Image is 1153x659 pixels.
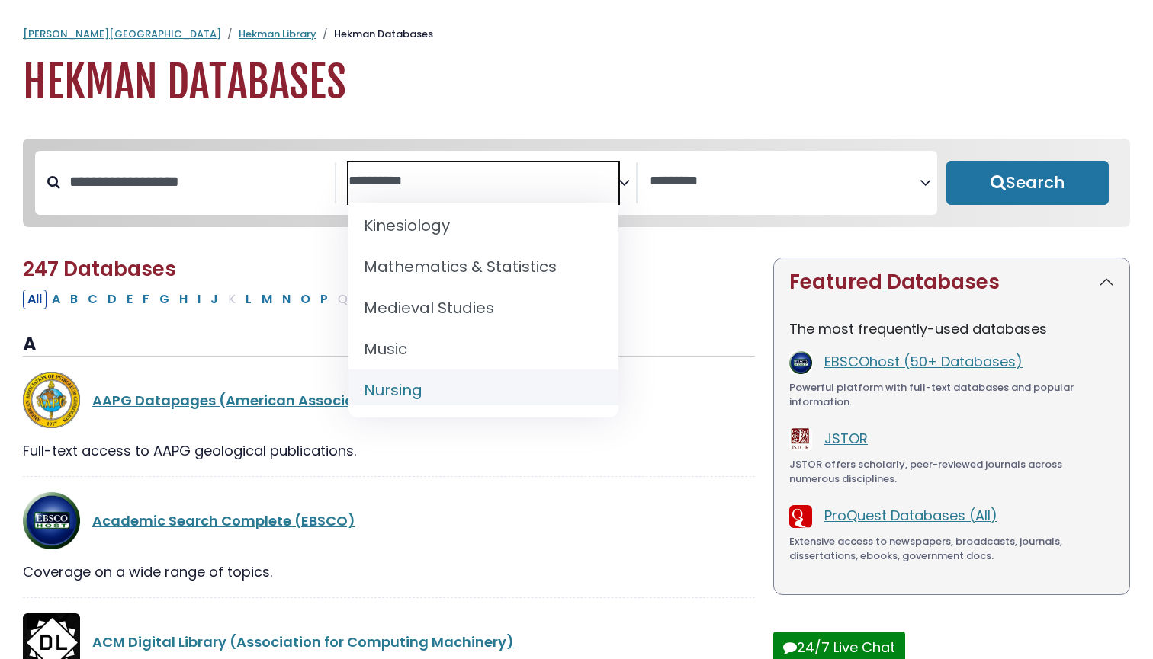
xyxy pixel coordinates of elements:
[316,27,433,42] li: Hekman Databases
[241,290,256,309] button: Filter Results L
[824,352,1023,371] a: EBSCOhost (50+ Databases)
[239,27,316,41] a: Hekman Library
[23,334,755,357] h3: A
[66,290,82,309] button: Filter Results B
[23,289,538,308] div: Alpha-list to filter by first letter of database name
[789,457,1114,487] div: JSTOR offers scholarly, peer-reviewed journals across numerous disciplines.
[92,511,355,530] a: Academic Search Complete (EBSCO)
[138,290,154,309] button: Filter Results F
[103,290,121,309] button: Filter Results D
[257,290,277,309] button: Filter Results M
[92,391,564,410] a: AAPG Datapages (American Association of Petroleum Geologists)
[47,290,65,309] button: Filter Results A
[23,440,755,461] div: Full-text access to AAPG geological publications.
[789,318,1114,339] p: The most frequently-used databases
[23,290,47,309] button: All
[122,290,137,309] button: Filter Results E
[23,139,1130,227] nav: Search filters
[23,27,221,41] a: [PERSON_NAME][GEOGRAPHIC_DATA]
[23,561,755,582] div: Coverage on a wide range of topics.
[650,174,920,190] textarea: Search
[316,290,332,309] button: Filter Results P
[60,169,335,194] input: Search database by title or keyword
[23,255,176,283] span: 247 Databases
[23,57,1130,108] h1: Hekman Databases
[92,632,514,651] a: ACM Digital Library (Association for Computing Machinery)
[23,27,1130,42] nav: breadcrumb
[348,328,618,369] li: Music
[278,290,295,309] button: Filter Results N
[193,290,205,309] button: Filter Results I
[206,290,223,309] button: Filter Results J
[789,534,1114,564] div: Extensive access to newspapers, broadcasts, journals, dissertations, ebooks, government docs.
[348,369,618,411] li: Nursing
[175,290,192,309] button: Filter Results H
[946,161,1109,205] button: Submit for Search Results
[348,287,618,328] li: Medieval Studies
[824,429,868,448] a: JSTOR
[774,258,1129,306] button: Featured Databases
[824,506,997,525] a: ProQuest Databases (All)
[83,290,102,309] button: Filter Results C
[155,290,174,309] button: Filter Results G
[789,380,1114,410] div: Powerful platform with full-text databases and popular information.
[348,246,618,287] li: Mathematics & Statistics
[348,205,618,246] li: Kinesiology
[296,290,315,309] button: Filter Results O
[348,174,618,190] textarea: Search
